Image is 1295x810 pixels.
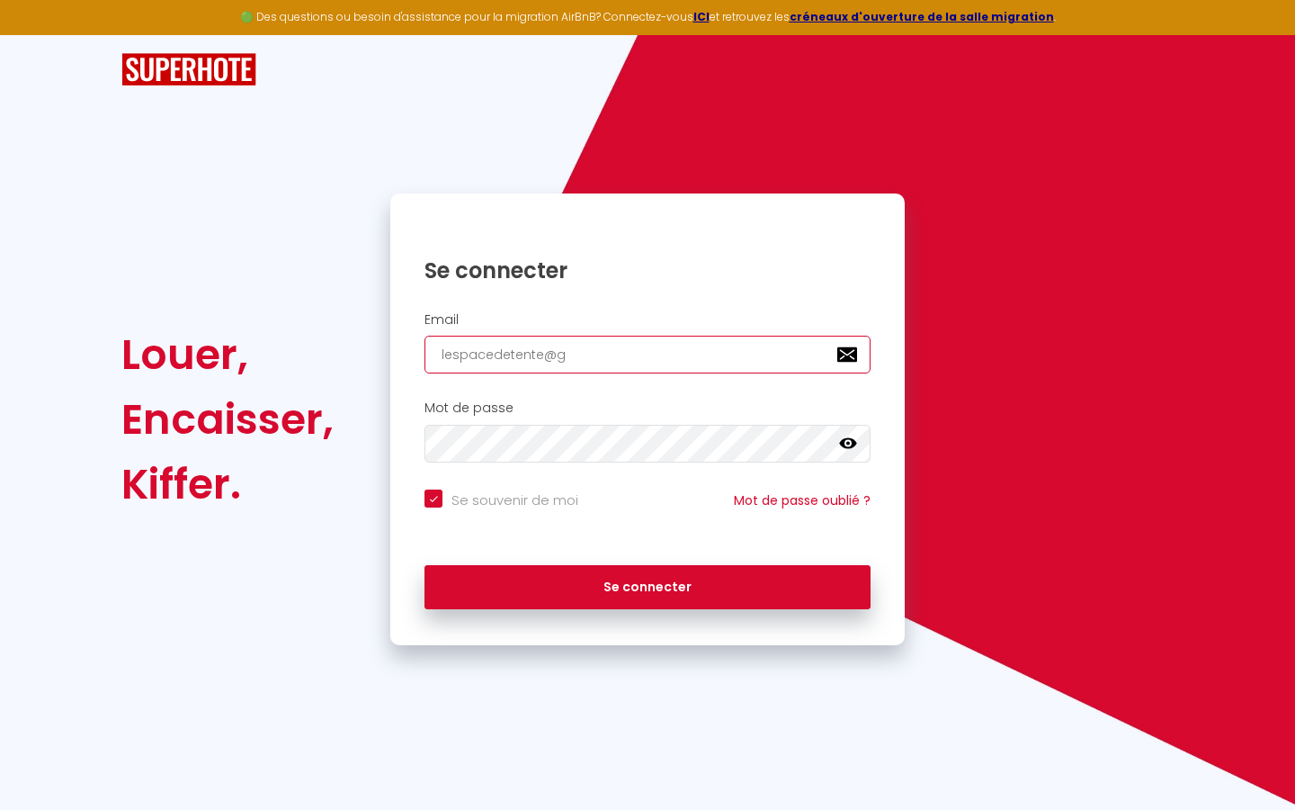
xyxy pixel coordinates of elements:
[14,7,68,61] button: Ouvrir le widget de chat LiveChat
[693,9,710,24] a: ICI
[121,53,256,86] img: SuperHote logo
[424,336,871,373] input: Ton Email
[424,312,871,328] h2: Email
[424,256,871,284] h1: Se connecter
[424,565,871,610] button: Se connecter
[424,400,871,416] h2: Mot de passe
[121,387,334,452] div: Encaisser,
[790,9,1054,24] a: créneaux d'ouverture de la salle migration
[121,322,334,387] div: Louer,
[734,491,871,509] a: Mot de passe oublié ?
[121,452,334,517] div: Kiffer.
